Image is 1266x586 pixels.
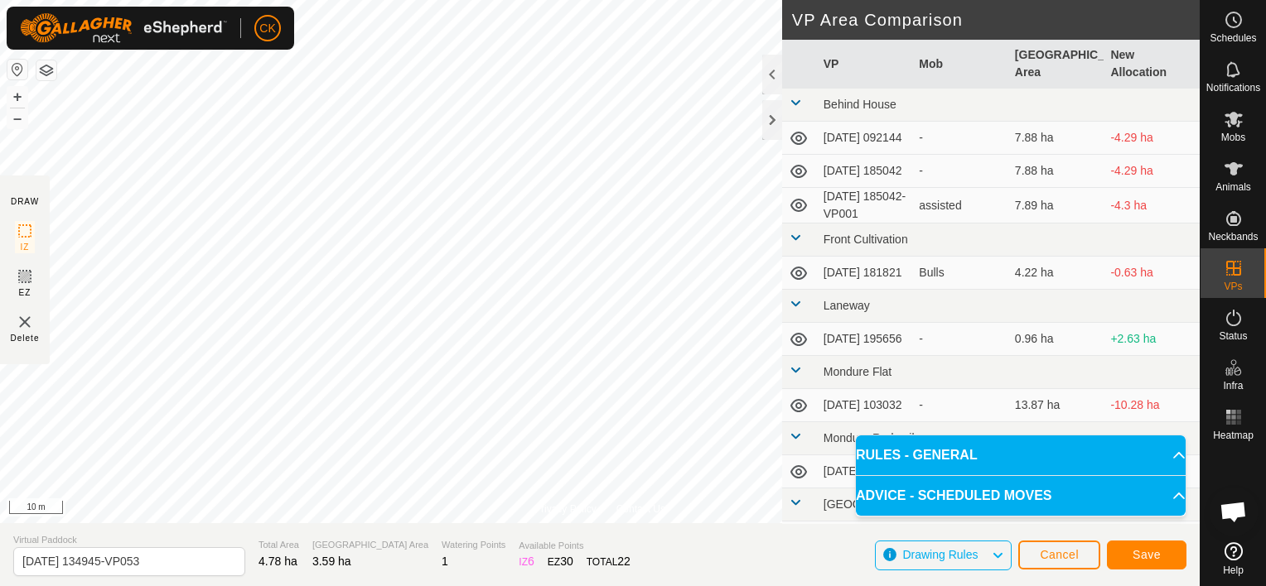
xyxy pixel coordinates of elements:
[21,241,30,253] span: IZ
[587,553,631,570] div: TOTAL
[442,538,505,552] span: Watering Points
[442,555,448,568] span: 1
[19,286,31,299] span: EZ
[1018,540,1100,569] button: Cancel
[824,98,896,111] span: Behind House
[817,323,913,356] td: [DATE] 195656
[1104,122,1200,155] td: -4.29 ha
[1208,232,1258,242] span: Neckbands
[7,108,27,128] button: –
[1008,521,1104,557] td: 10.07 ha
[1008,188,1104,223] td: 7.89 ha
[560,555,573,568] span: 30
[817,188,913,223] td: [DATE] 185042-VP001
[1201,536,1266,582] a: Help
[1104,389,1200,422] td: -10.28 ha
[856,476,1186,516] p-accordion-header: ADVICE - SCHEDULED MOVES
[919,396,1002,414] div: -
[824,497,945,511] span: [GEOGRAPHIC_DATA]
[1040,548,1079,561] span: Cancel
[1104,188,1200,223] td: -4.3 ha
[1210,33,1256,43] span: Schedules
[312,538,428,552] span: [GEOGRAPHIC_DATA] Area
[1104,257,1200,290] td: -0.63 ha
[548,553,573,570] div: EZ
[1221,132,1245,142] span: Mobs
[1104,40,1200,89] th: New Allocation
[7,87,27,107] button: +
[7,60,27,79] button: Reset Map
[1215,182,1251,192] span: Animals
[817,257,913,290] td: [DATE] 181821
[519,539,631,553] span: Available Points
[1008,323,1104,356] td: 0.96 ha
[1206,83,1260,93] span: Notifications
[792,10,1200,30] h2: VP Area Comparison
[259,538,299,552] span: Total Area
[1224,281,1242,291] span: VPs
[519,553,534,570] div: IZ
[1223,381,1243,391] span: Infra
[1104,521,1200,557] td: -6.48 ha
[902,548,978,561] span: Drawing Rules
[617,555,631,568] span: 22
[824,365,892,378] span: Mondure Flat
[919,330,1002,348] div: -
[1107,540,1186,569] button: Save
[919,197,1002,214] div: assisted
[1133,548,1161,561] span: Save
[817,40,913,89] th: VP
[1104,323,1200,356] td: +2.63 ha
[824,431,915,444] span: Mondure Red soil
[11,195,39,208] div: DRAW
[20,13,227,43] img: Gallagher Logo
[616,502,665,516] a: Contact Us
[1219,331,1247,341] span: Status
[817,455,913,488] td: [DATE] 185734
[259,20,275,37] span: CK
[312,555,351,568] span: 3.59 ha
[856,445,978,465] span: RULES - GENERAL
[817,521,913,557] td: [DATE] 114806-VP018
[528,555,534,568] span: 6
[856,486,1051,506] span: ADVICE - SCHEDULED MOVES
[1223,565,1244,575] span: Help
[259,555,297,568] span: 4.78 ha
[1008,257,1104,290] td: 4.22 ha
[817,122,913,155] td: [DATE] 092144
[919,162,1002,180] div: -
[11,332,40,344] span: Delete
[919,264,1002,281] div: Bulls
[15,312,35,332] img: VP
[919,129,1002,146] div: -
[1104,155,1200,188] td: -4.29 ha
[824,233,908,246] span: Front Cultivation
[856,435,1186,475] p-accordion-header: RULES - GENERAL
[1008,155,1104,188] td: 7.88 ha
[1008,122,1104,155] td: 7.88 ha
[817,389,913,422] td: [DATE] 103032
[817,155,913,188] td: [DATE] 185042
[912,40,1008,89] th: Mob
[824,299,870,312] span: Laneway
[1008,40,1104,89] th: [GEOGRAPHIC_DATA] Area
[1008,389,1104,422] td: 13.87 ha
[36,60,56,80] button: Map Layers
[13,533,245,547] span: Virtual Paddock
[1213,430,1254,440] span: Heatmap
[534,502,597,516] a: Privacy Policy
[1209,487,1259,536] div: Open chat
